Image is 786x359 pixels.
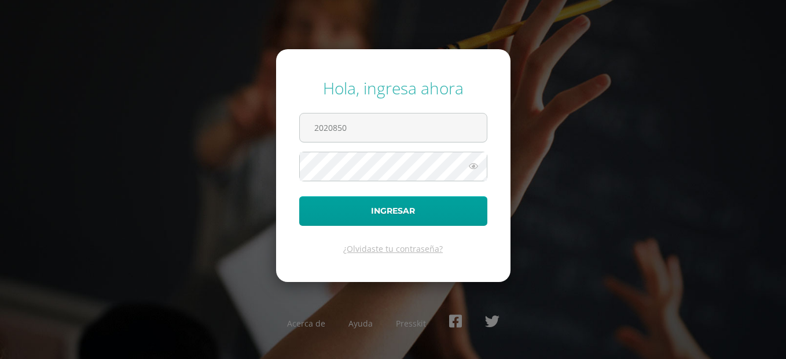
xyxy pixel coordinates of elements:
[299,77,487,99] div: Hola, ingresa ahora
[396,318,426,329] a: Presskit
[299,196,487,226] button: Ingresar
[300,113,487,142] input: Correo electrónico o usuario
[343,243,443,254] a: ¿Olvidaste tu contraseña?
[348,318,373,329] a: Ayuda
[287,318,325,329] a: Acerca de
